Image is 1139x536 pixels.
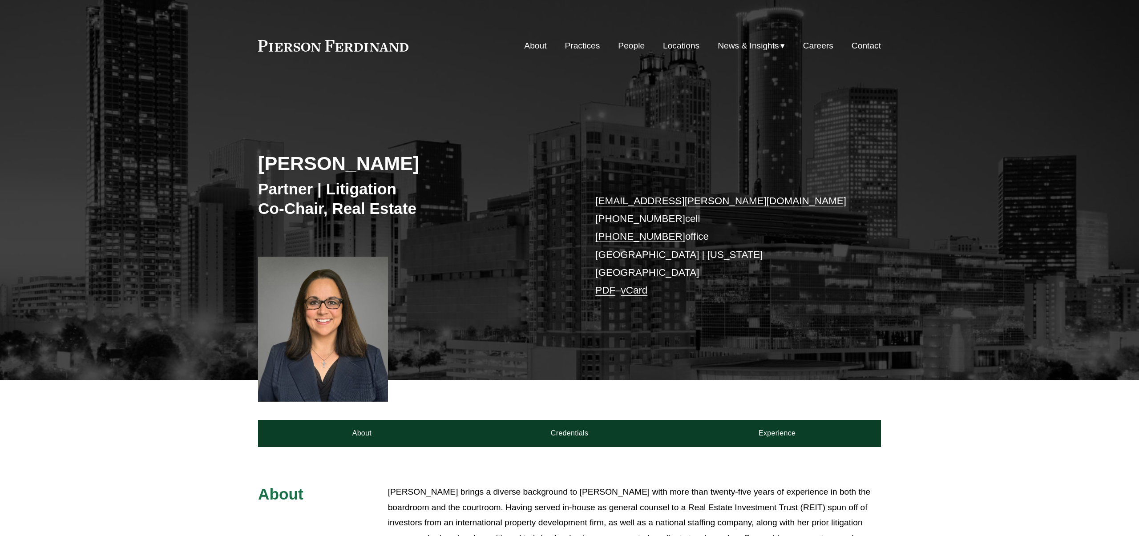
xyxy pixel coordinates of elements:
span: News & Insights [718,38,779,54]
a: About [258,420,466,447]
a: folder dropdown [718,37,785,54]
a: PDF [595,285,615,296]
a: People [618,37,645,54]
h3: Partner | Litigation Co-Chair, Real Estate [258,179,569,218]
a: About [524,37,546,54]
a: [PHONE_NUMBER] [595,231,685,242]
a: [PHONE_NUMBER] [595,213,685,224]
a: Contact [852,37,881,54]
a: Careers [803,37,833,54]
span: About [258,485,303,503]
p: cell office [GEOGRAPHIC_DATA] | [US_STATE][GEOGRAPHIC_DATA] – [595,192,855,300]
a: Credentials [466,420,674,447]
a: Experience [673,420,881,447]
a: Locations [663,37,699,54]
a: vCard [621,285,648,296]
a: [EMAIL_ADDRESS][PERSON_NAME][DOMAIN_NAME] [595,195,846,206]
a: Practices [565,37,600,54]
h2: [PERSON_NAME] [258,152,569,175]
